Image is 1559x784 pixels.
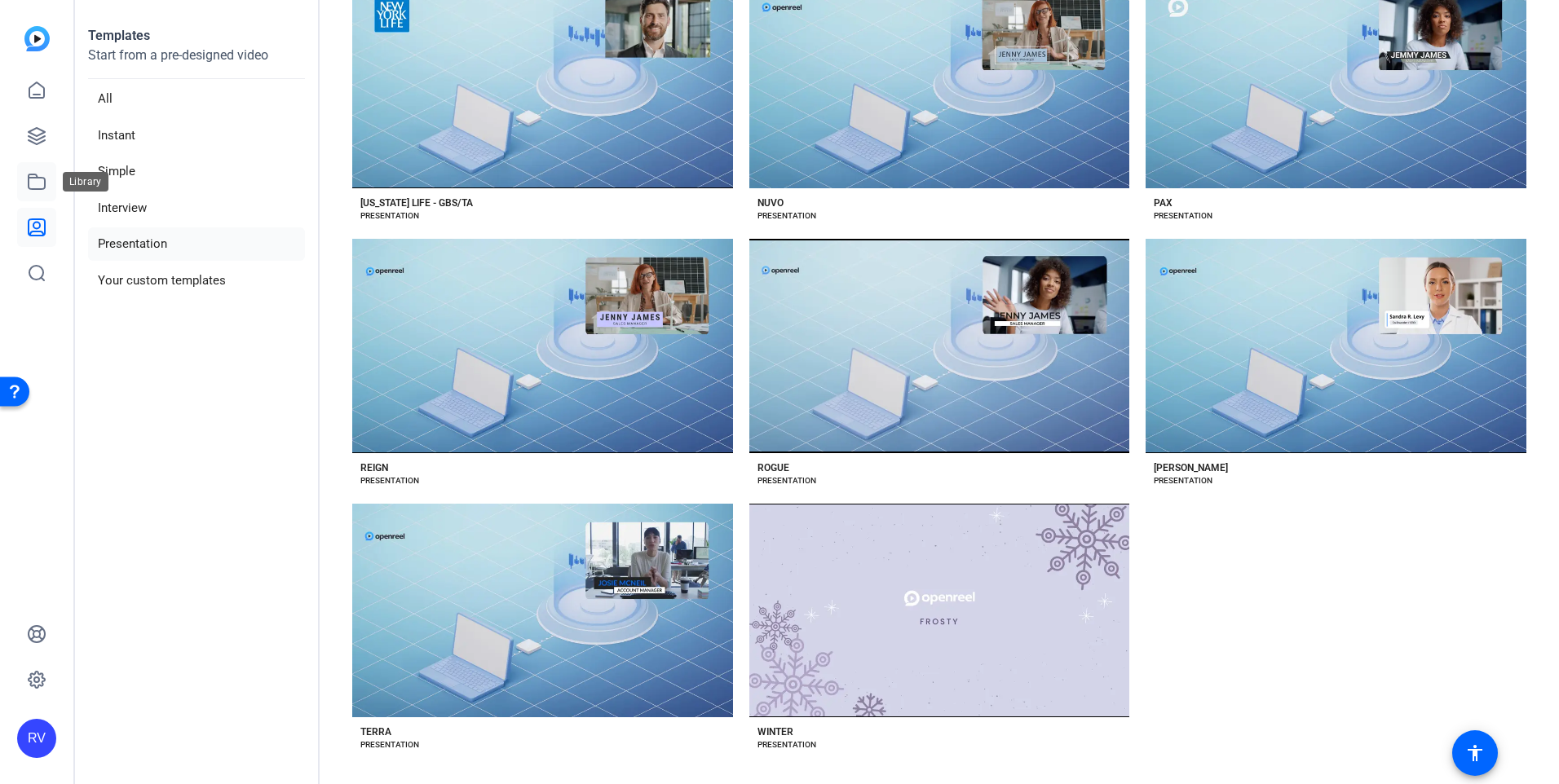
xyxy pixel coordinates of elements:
mat-icon: accessibility [1465,743,1485,763]
li: Simple [88,155,305,188]
div: RV [17,719,56,758]
li: Interview [88,192,305,225]
div: PRESENTATION [757,209,816,222]
div: REIGN [360,461,388,474]
div: Library [63,172,108,192]
div: [US_STATE] LIFE - GBS/TA [360,196,473,209]
div: PRESENTATION [360,738,419,751]
div: PRESENTATION [360,209,419,222]
div: NUVO [757,196,784,209]
li: Your custom templates [88,264,305,297]
li: All [88,82,305,116]
div: [PERSON_NAME] [1154,461,1228,474]
div: PRESENTATION [757,738,816,751]
div: ROGUE [757,461,789,474]
p: Start from a pre-designed video [88,46,305,79]
div: PRESENTATION [360,474,419,487]
button: Template image [749,504,1130,718]
div: PAX [1154,196,1173,209]
div: TERRA [360,725,391,738]
div: PRESENTATION [1154,209,1212,222]
button: Template image [352,239,733,453]
button: Template image [1146,239,1526,453]
button: Template image [352,504,733,718]
div: PRESENTATION [1154,474,1212,487]
button: Template image [749,239,1130,453]
div: WINTER [757,725,793,738]
img: blue-gradient.svg [24,26,50,51]
div: PRESENTATION [757,474,816,487]
strong: Templates [88,28,150,43]
li: Instant [88,119,305,152]
li: Presentation [88,227,305,261]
